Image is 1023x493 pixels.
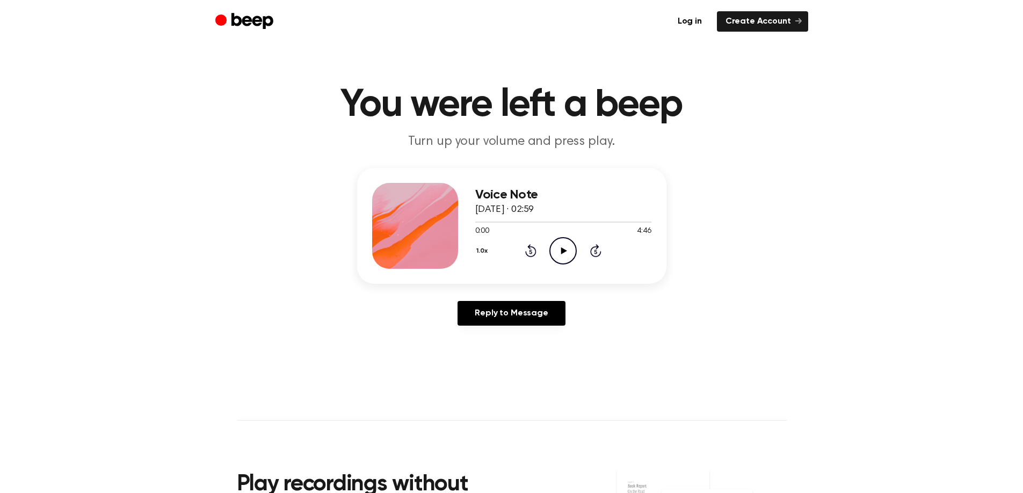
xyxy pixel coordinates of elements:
p: Turn up your volume and press play. [306,133,718,151]
span: [DATE] · 02:59 [475,205,534,215]
a: Beep [215,11,276,32]
h1: You were left a beep [237,86,787,124]
span: 0:00 [475,226,489,237]
h3: Voice Note [475,188,651,202]
a: Log in [669,11,710,32]
a: Create Account [717,11,808,32]
button: 1.0x [475,242,492,260]
a: Reply to Message [458,301,565,326]
span: 4:46 [637,226,651,237]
